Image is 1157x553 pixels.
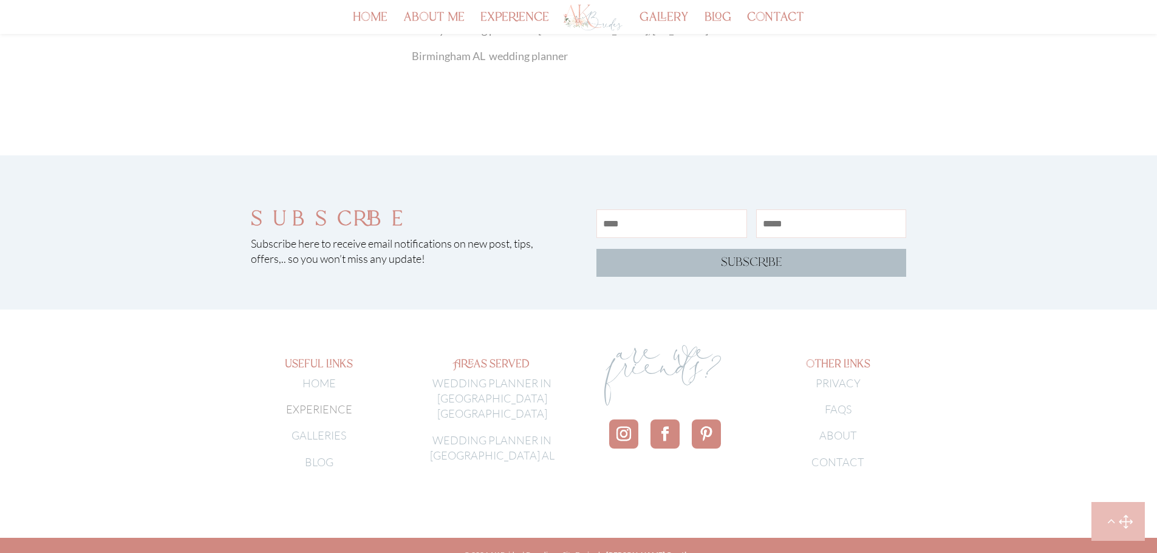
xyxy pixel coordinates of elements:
h4: other links [770,359,906,376]
a: ABOUT [819,429,857,442]
a: Follow on Facebook [650,419,680,449]
h4: Areas served [423,359,560,376]
a: CONTACT [811,455,864,469]
span: EXPERIENCE [286,402,352,416]
a: home [353,13,387,34]
span: Luxury wedding planner in [GEOGRAPHIC_DATA], [US_STATE] [412,23,708,36]
a: PRIVACY [816,376,861,390]
a: contact [747,13,804,34]
a: gallery [640,13,689,34]
h4: useful links [251,359,387,376]
a: about me [403,13,465,34]
span: subscribe [721,254,782,271]
a: blog [705,13,731,34]
img: Los Angeles Wedding Planner - AK Brides [562,3,623,32]
a: BLOG [305,455,333,469]
a: Follow on Instagram [609,419,638,449]
a: FAQS [825,402,852,416]
a: WEDDING PLANNER IN [GEOGRAPHIC_DATA] AL [430,433,555,462]
a: subscribe [596,249,906,277]
span: Birmingham AL wedding planner [412,49,568,63]
a: Follow on Pinterest [692,419,721,449]
h2: subscribe [251,209,561,236]
a: GALLERIES [292,429,346,442]
a: HOME [302,376,336,390]
p: are we friends? [596,359,733,389]
span: Subscribe here to receive email notifications on new post, tips, offers,.. so you won’t miss any ... [251,237,533,265]
a: experience [480,13,549,34]
a: WEDDING PLANNER IN [GEOGRAPHIC_DATA] [GEOGRAPHIC_DATA] [432,376,551,420]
